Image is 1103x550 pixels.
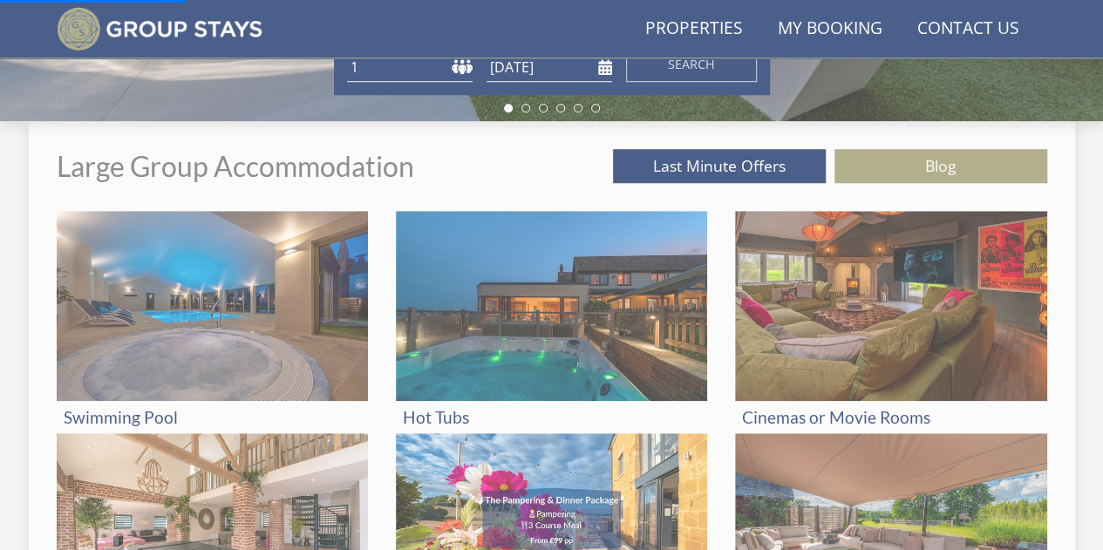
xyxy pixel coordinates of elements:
a: Contact Us [910,10,1026,49]
h3: Hot Tubs [403,408,700,426]
h3: Swimming Pool [64,408,361,426]
img: 'Cinemas or Movie Rooms' - Large Group Accommodation Holiday Ideas [735,211,1046,401]
a: Properties [638,10,750,49]
img: 'Hot Tubs' - Large Group Accommodation Holiday Ideas [396,211,707,401]
a: Last Minute Offers [613,149,826,183]
input: Arrival Date [487,53,612,82]
a: My Booking [771,10,889,49]
h3: Cinemas or Movie Rooms [742,408,1039,426]
img: Group Stays [57,7,263,51]
a: 'Cinemas or Movie Rooms' - Large Group Accommodation Holiday Ideas Cinemas or Movie Rooms [735,211,1046,433]
img: 'Swimming Pool' - Large Group Accommodation Holiday Ideas [57,211,368,401]
a: 'Hot Tubs' - Large Group Accommodation Holiday Ideas Hot Tubs [396,211,707,433]
span: Search [668,56,715,72]
a: Blog [834,149,1047,183]
a: 'Swimming Pool' - Large Group Accommodation Holiday Ideas Swimming Pool [57,211,368,433]
h1: Large Group Accommodation [57,151,414,181]
button: Search [626,47,757,82]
